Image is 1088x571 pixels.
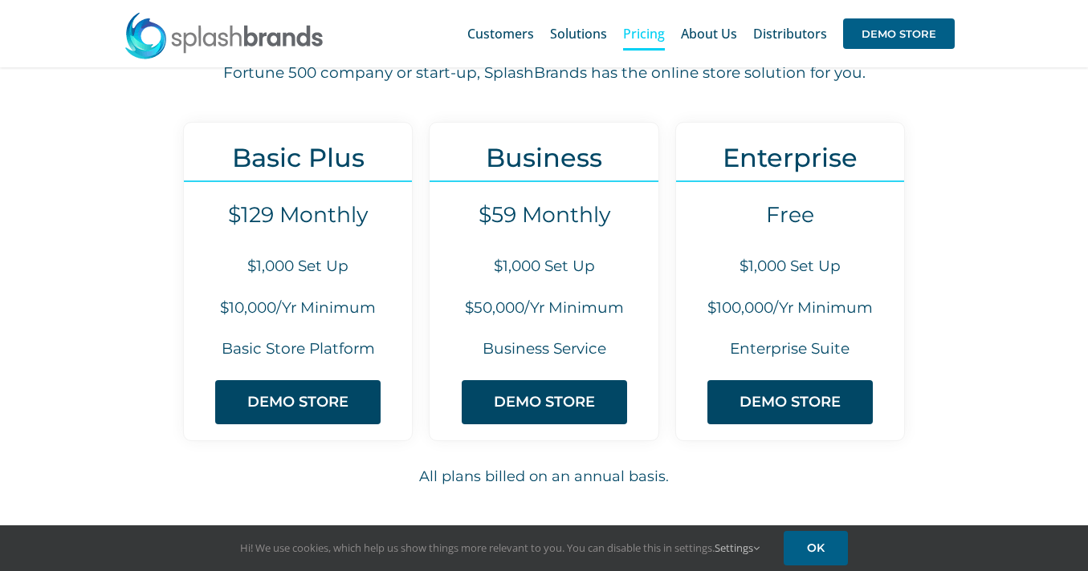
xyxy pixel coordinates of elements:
[784,531,848,565] a: OK
[740,394,841,411] span: DEMO STORE
[494,394,595,411] span: DEMO STORE
[430,298,658,319] h6: $50,000/Yr Minimum
[676,202,904,228] h4: Free
[184,143,412,172] h3: Basic Plus
[55,466,1034,488] h6: All plans billed on an annual basis.
[676,256,904,277] h6: $1,000 Set Up
[430,202,658,228] h4: $59 Monthly
[430,143,658,172] h3: Business
[467,8,955,59] nav: Main Menu Sticky
[623,27,665,40] span: Pricing
[676,338,904,360] h6: Enterprise Suite
[753,8,827,59] a: Distributors
[707,380,873,424] a: DEMO STORE
[430,338,658,360] h6: Business Service
[843,8,955,59] a: DEMO STORE
[550,27,607,40] span: Solutions
[676,298,904,319] h6: $100,000/Yr Minimum
[753,27,827,40] span: Distributors
[184,338,412,360] h6: Basic Store Platform
[240,541,760,555] span: Hi! We use cookies, which help us show things more relevant to you. You can disable this in setti...
[715,541,760,555] a: Settings
[184,298,412,319] h6: $10,000/Yr Minimum
[843,18,955,49] span: DEMO STORE
[676,143,904,172] h3: Enterprise
[247,394,348,411] span: DEMO STORE
[467,8,534,59] a: Customers
[430,256,658,277] h6: $1,000 Set Up
[623,8,665,59] a: Pricing
[681,27,737,40] span: About Us
[184,256,412,277] h6: $1,000 Set Up
[467,27,534,40] span: Customers
[462,380,627,424] a: DEMO STORE
[215,380,381,424] a: DEMO STORE
[184,202,412,228] h4: $129 Monthly
[124,11,324,59] img: SplashBrands.com Logo
[80,63,1008,84] h6: Fortune 500 company or start-up, SplashBrands has the online store solution for you.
